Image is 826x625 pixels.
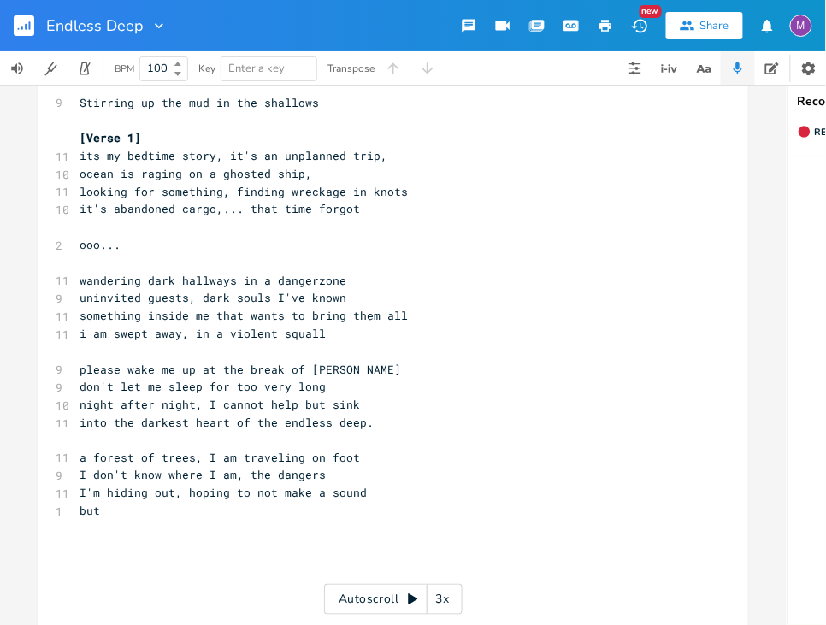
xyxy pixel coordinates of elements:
span: night after night, I cannot help but sink [80,397,360,412]
span: it's abandoned cargo,... that time forgot [80,201,360,216]
span: don't let me sleep for too very long [80,379,326,394]
span: Enter a key [228,61,285,76]
span: I don't know where I am, the dangers [80,468,326,483]
span: looking for something, finding wreckage in knots [80,184,408,199]
button: New [622,10,657,41]
span: its my bedtime story, it's an unplanned trip, [80,148,387,163]
button: Share [666,12,743,39]
span: Endless Deep [46,18,144,33]
span: i am swept away, in a violent squall [80,326,326,341]
span: into the darkest heart of the endless deep. [80,415,374,430]
div: Share [700,18,729,33]
div: Autoscroll [324,584,463,615]
button: M [790,6,812,45]
span: [Verse 1] [80,130,141,145]
span: wandering dark hallways in a dangerzone [80,273,346,288]
span: Stirring up the mud in the shallows [80,95,319,110]
div: BPM [115,64,134,74]
span: something inside me that wants to bring them all [80,308,408,323]
div: melindameshad [790,15,812,37]
span: ocean is raging on a ghosted ship, [80,166,312,181]
span: I'm hiding out, hoping to not make a sound [80,486,367,501]
div: 3x [428,584,458,615]
div: Key [198,63,215,74]
span: uninvited guests, dark souls I've known [80,290,346,305]
span: but [80,504,100,519]
div: Transpose [327,63,375,74]
span: please wake me up at the break of [PERSON_NAME] [80,362,401,377]
span: a forest of trees, I am traveling on foot [80,451,360,466]
span: ooo... [80,237,121,252]
div: New [640,5,662,18]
